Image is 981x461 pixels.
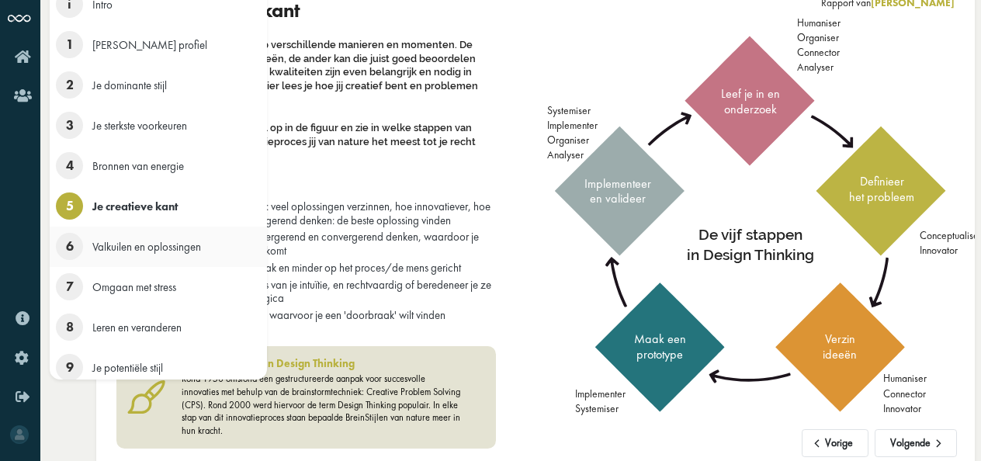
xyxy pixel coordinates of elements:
[92,360,163,375] span: Je potentiële stijl
[875,429,957,457] button: Volgende
[575,401,626,416] div: Systemiser
[56,71,83,99] span: 2
[802,429,869,457] button: Vorige
[116,36,496,164] div: Iedereen is creatief, maar op verschillende manieren en momenten. De een krijgt makkelijk veel id...
[56,152,83,179] span: 4
[92,320,182,334] span: Leren en veranderen
[547,133,598,147] div: Organiser
[130,260,461,275] span: ben je vooral op de inhoud/taak en minder op het proces/de mens gericht
[56,31,83,58] span: 1
[92,118,187,133] span: Je sterkste voorkeuren
[56,112,83,139] span: 3
[709,86,792,116] div: Leef je in en onderzoek
[130,277,491,306] span: neem je besluiten vaak op basis van je intuïtie, en rechtvaardig of beredeneer je ze door middel ...
[56,314,83,341] span: 8
[92,158,184,173] span: Bronnen van energie
[797,60,841,75] div: Analyser
[840,174,924,204] div: Definieer het probleem
[56,354,83,381] span: 9
[547,118,598,133] div: Implementer
[92,279,176,294] span: Omgaan met stress
[182,357,463,370] h3: Jouw creativiteit in Design Thinking
[797,45,841,60] div: Connector
[883,371,927,386] div: Humaniser
[92,199,178,213] span: Je creatieve kant
[92,239,201,254] span: Valkuilen en oplossingen
[92,37,207,52] span: [PERSON_NAME] profiel
[92,78,167,92] span: Je dominante stijl
[883,401,927,416] div: Innovator
[669,224,834,265] div: De vijf stappen in Design Thinking
[547,103,598,118] div: Systemiser
[618,331,702,362] div: Maak een prototype
[56,273,83,300] span: 7
[547,147,598,162] div: Analyser
[576,176,660,206] div: Implementeer en valideer
[797,16,841,30] div: Humaniser
[130,307,445,322] span: hou je van moeilijke problemen waarvoor je een 'doorbraak' wilt vinden
[883,386,927,401] div: Connector
[575,386,626,401] div: Implementer
[56,192,83,220] span: 5
[182,373,463,438] div: Rond 1950 ontstond een gestructureerde aanpak voor succesvolle innovaties met behulp van de brain...
[130,199,490,227] span: hou je van divergerend denken: veel oplossingen verzinnen, hoe innovatiever, hoe beter en hou je ...
[797,30,841,45] div: Organiser
[56,233,83,260] span: 6
[798,331,882,362] div: Verzin ideeën
[130,229,479,258] span: switch je gemakkelijk tussen divergerend en convergerend denken, waardoor je snel met creatieve o...
[116,177,496,192] h3: Als creatieve denker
